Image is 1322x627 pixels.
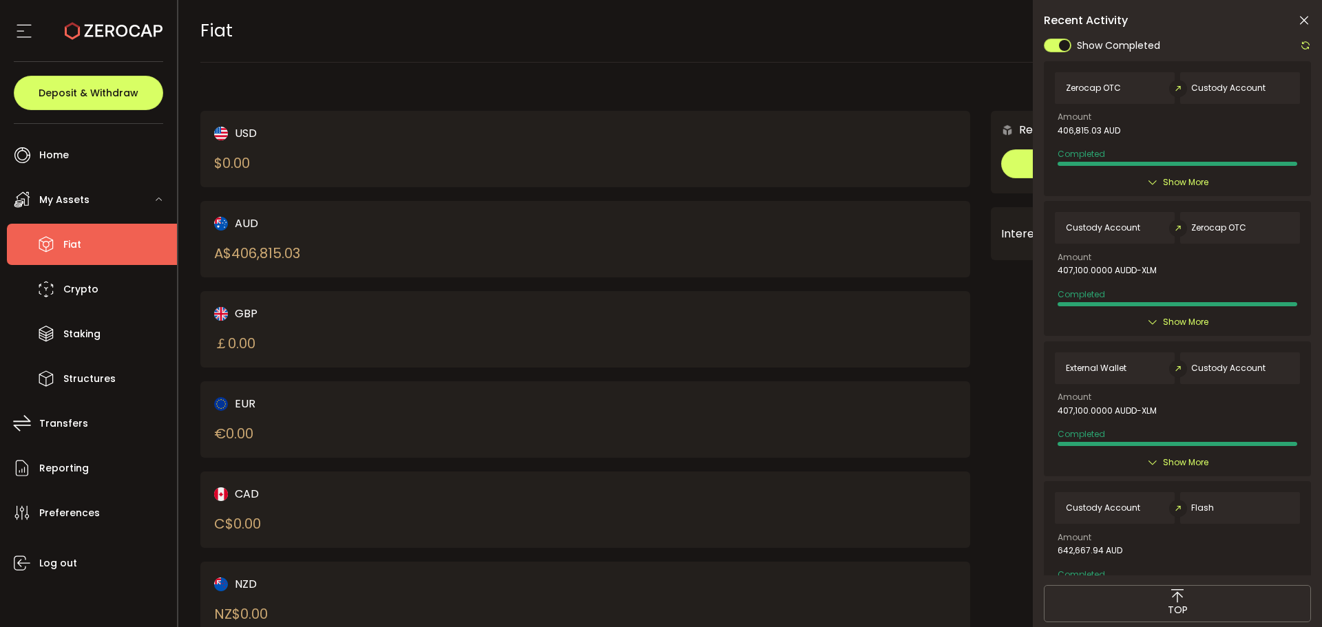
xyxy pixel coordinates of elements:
div: AUD [214,215,548,232]
span: Structures [63,369,116,389]
div: ￡ 0.00 [214,333,255,354]
span: Deposit & Withdraw [39,88,138,98]
iframe: Chat Widget [1253,561,1322,627]
span: Recent Activity [1044,15,1128,26]
span: Custody Account [1066,503,1140,513]
span: Preferences [39,503,100,523]
img: usd_portfolio.svg [214,127,228,140]
span: Completed [1058,148,1105,160]
span: Amount [1058,113,1091,121]
div: NZD [214,575,548,593]
div: USD [214,125,548,142]
span: Zerocap OTC [1066,83,1121,93]
span: Amount [1058,533,1091,542]
img: eur_portfolio.svg [214,397,228,411]
img: aud_portfolio.svg [214,217,228,231]
span: My Assets [39,190,90,210]
span: Transfers [39,414,88,434]
div: Interest Calculator [1001,217,1290,251]
span: 407,100.0000 AUDD-XLM [1058,406,1157,416]
span: External Wallet [1066,363,1126,373]
span: 407,100.0000 AUDD-XLM [1058,266,1157,275]
span: Flash [1191,503,1214,513]
span: Amount [1058,393,1091,401]
span: Crypto [63,279,98,299]
button: Trade OTC [1001,149,1290,178]
span: Reporting [39,458,89,478]
div: € 0.00 [214,423,253,444]
div: A$ 406,815.03 [214,243,300,264]
span: TOP [1168,603,1188,617]
span: Zerocap OTC [1191,223,1246,233]
div: CAD [214,485,548,502]
span: Custody Account [1191,363,1266,373]
img: gbp_portfolio.svg [214,307,228,321]
span: Completed [1058,428,1105,440]
div: C$ 0.00 [214,513,261,534]
span: Show Completed [1077,39,1160,53]
img: 6nGpN7MZ9FLuBP83NiajKbTRY4UzlzQtBKtCrLLspmCkSvCZHBKvY3NxgQaT5JnOQREvtQ257bXeeSTueZfAPizblJ+Fe8JwA... [1001,124,1014,136]
span: Home [39,145,69,165]
span: Staking [63,324,101,344]
img: nzd_portfolio.svg [214,577,228,591]
span: Completed [1058,568,1105,580]
div: NZ$ 0.00 [214,604,268,624]
img: cad_portfolio.svg [214,487,228,501]
span: Show More [1163,176,1208,189]
div: Request an OTC Trade [991,121,1142,138]
span: Fiat [63,235,81,255]
span: Show More [1163,456,1208,469]
div: GBP [214,305,548,322]
span: Amount [1058,253,1091,262]
button: Deposit & Withdraw [14,76,163,110]
span: Show More [1163,315,1208,329]
span: Custody Account [1066,223,1140,233]
div: EUR [214,395,548,412]
span: 642,667.94 AUD [1058,546,1122,555]
span: Fiat [200,19,233,43]
span: Custody Account [1191,83,1266,93]
span: 406,815.03 AUD [1058,126,1120,136]
div: $ 0.00 [214,153,250,173]
span: Completed [1058,288,1105,300]
span: Log out [39,553,77,573]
